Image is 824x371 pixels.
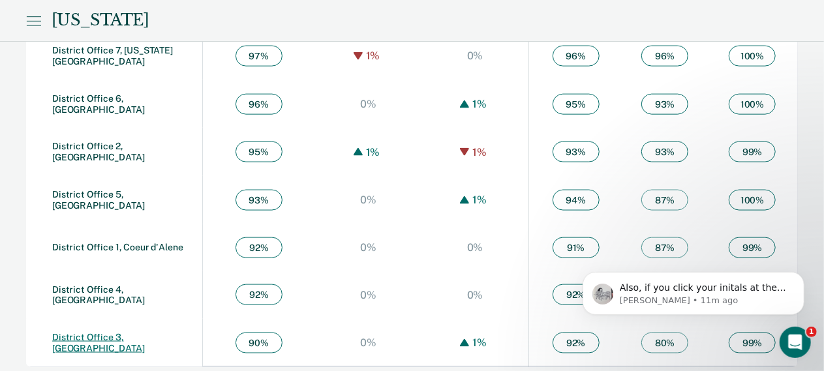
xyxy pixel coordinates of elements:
[357,241,380,254] div: 0%
[729,46,776,67] span: 100 %
[52,45,173,67] a: District Office 7, [US_STATE][GEOGRAPHIC_DATA]
[236,284,282,305] span: 92 %
[641,141,688,162] span: 93 %
[52,189,145,211] a: District Office 5, [GEOGRAPHIC_DATA]
[363,50,384,62] div: 1%
[236,46,282,67] span: 97 %
[553,190,600,211] span: 94 %
[563,245,824,336] iframe: Intercom notifications message
[236,333,282,353] span: 90 %
[357,98,380,110] div: 0%
[553,141,600,162] span: 93 %
[52,141,145,162] a: District Office 2, [GEOGRAPHIC_DATA]
[553,333,600,353] span: 92 %
[236,94,282,115] span: 96 %
[52,11,149,30] div: [US_STATE]
[641,333,688,353] span: 80 %
[780,327,811,358] iframe: Intercom live chat
[464,241,487,254] div: 0%
[357,289,380,301] div: 0%
[236,141,282,162] span: 95 %
[236,190,282,211] span: 93 %
[363,146,384,158] div: 1%
[729,333,776,353] span: 99 %
[357,194,380,206] div: 0%
[553,237,600,258] span: 91 %
[729,190,776,211] span: 100 %
[469,194,490,206] div: 1%
[52,284,145,306] a: District Office 4, [GEOGRAPHIC_DATA]
[236,237,282,258] span: 92 %
[641,237,688,258] span: 87 %
[729,237,776,258] span: 99 %
[52,242,183,252] a: District Office 1, Coeur d'Alene
[641,46,688,67] span: 96 %
[806,327,817,337] span: 1
[641,190,688,211] span: 87 %
[52,93,145,115] a: District Office 6, [GEOGRAPHIC_DATA]
[553,94,600,115] span: 95 %
[52,332,145,353] a: District Office 3, [GEOGRAPHIC_DATA]
[729,94,776,115] span: 100 %
[553,46,600,67] span: 96 %
[729,141,776,162] span: 99 %
[464,289,487,301] div: 0%
[641,94,688,115] span: 93 %
[553,284,600,305] span: 92 %
[469,98,490,110] div: 1%
[464,50,487,62] div: 0%
[357,336,380,349] div: 0%
[469,146,490,158] div: 1%
[469,336,490,349] div: 1%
